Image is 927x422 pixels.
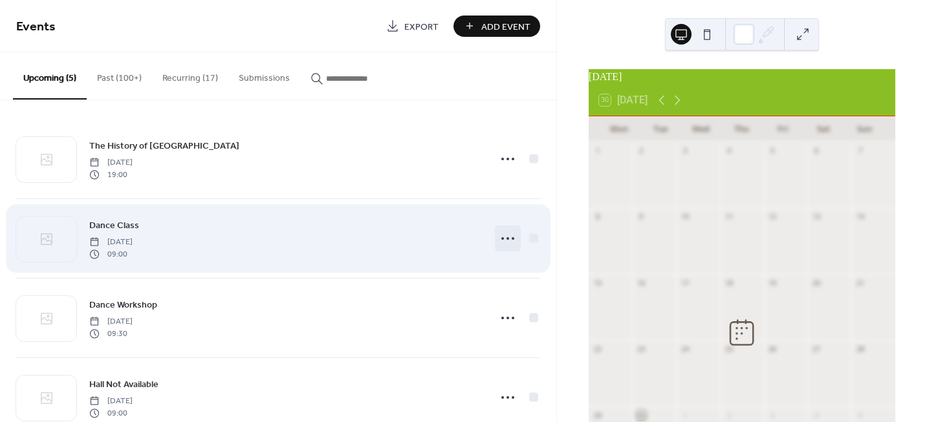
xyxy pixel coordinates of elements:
[768,146,778,156] div: 5
[844,116,885,142] div: Sun
[855,410,865,420] div: 5
[16,14,56,39] span: Events
[680,212,690,222] div: 10
[637,410,646,420] div: 30
[768,278,778,288] div: 19
[768,410,778,420] div: 3
[89,218,139,233] a: Dance Class
[89,299,157,312] span: Dance Workshop
[89,219,139,233] span: Dance Class
[89,248,133,260] span: 09:00
[89,297,157,312] a: Dance Workshop
[640,116,681,142] div: Tue
[593,410,602,420] div: 29
[803,116,844,142] div: Sat
[89,157,133,169] span: [DATE]
[89,138,239,153] a: The History of [GEOGRAPHIC_DATA]
[811,212,821,222] div: 13
[855,212,865,222] div: 14
[89,316,133,328] span: [DATE]
[593,344,602,354] div: 22
[724,146,734,156] div: 4
[724,212,734,222] div: 11
[13,52,87,100] button: Upcoming (5)
[89,378,158,392] span: Hall Not Available
[89,407,133,419] span: 09:00
[89,328,133,339] span: 09:30
[599,116,640,142] div: Mon
[724,344,734,354] div: 25
[89,396,133,407] span: [DATE]
[404,20,439,34] span: Export
[811,344,821,354] div: 27
[768,212,778,222] div: 12
[593,146,602,156] div: 1
[811,146,821,156] div: 6
[89,377,158,392] a: Hall Not Available
[453,16,540,37] button: Add Event
[152,52,228,98] button: Recurring (17)
[681,116,721,142] div: Wed
[724,410,734,420] div: 2
[680,146,690,156] div: 3
[680,344,690,354] div: 24
[855,344,865,354] div: 28
[589,69,895,85] div: [DATE]
[855,146,865,156] div: 7
[89,140,239,153] span: The History of [GEOGRAPHIC_DATA]
[768,344,778,354] div: 26
[855,278,865,288] div: 21
[228,52,300,98] button: Submissions
[593,278,602,288] div: 15
[593,212,602,222] div: 8
[811,410,821,420] div: 4
[680,410,690,420] div: 1
[89,169,133,180] span: 19:00
[87,52,152,98] button: Past (100+)
[762,116,803,142] div: Fri
[637,344,646,354] div: 23
[721,116,762,142] div: Thu
[724,278,734,288] div: 18
[637,146,646,156] div: 2
[811,278,821,288] div: 20
[637,278,646,288] div: 16
[376,16,448,37] a: Export
[89,237,133,248] span: [DATE]
[637,212,646,222] div: 9
[680,278,690,288] div: 17
[481,20,530,34] span: Add Event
